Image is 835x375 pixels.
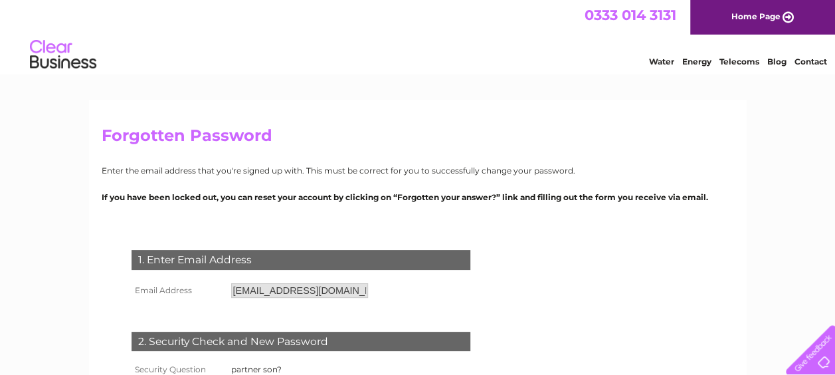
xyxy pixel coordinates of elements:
div: 2. Security Check and New Password [132,332,470,352]
label: partner son? [231,364,282,374]
a: Blog [767,57,787,66]
div: Clear Business is a trading name of Verastar Limited (registered in [GEOGRAPHIC_DATA] No. 3667643... [104,7,732,64]
a: Contact [794,57,827,66]
img: logo.png [29,35,97,75]
p: If you have been locked out, you can reset your account by clicking on “Forgotten your answer?” l... [102,191,734,203]
a: Telecoms [719,57,759,66]
th: Email Address [128,280,228,301]
h2: Forgotten Password [102,126,734,152]
a: 0333 014 3131 [585,7,676,23]
a: Energy [682,57,711,66]
div: 1. Enter Email Address [132,250,470,270]
p: Enter the email address that you're signed up with. This must be correct for you to successfully ... [102,164,734,177]
a: Water [649,57,674,66]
